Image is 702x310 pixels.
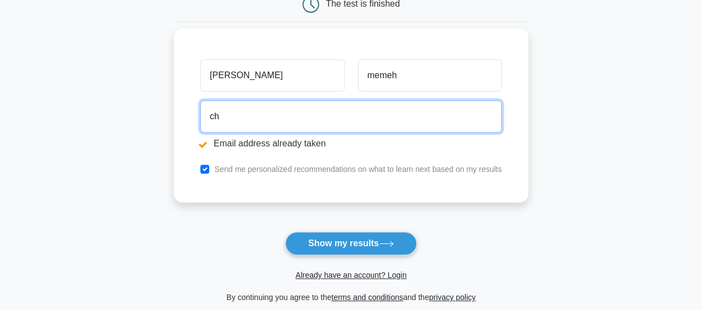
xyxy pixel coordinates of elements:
[429,293,476,302] a: privacy policy
[200,100,502,133] input: Email
[285,232,416,255] button: Show my results
[214,165,502,174] label: Send me personalized recommendations on what to learn next based on my results
[200,137,502,150] li: Email address already taken
[358,59,502,92] input: Last name
[331,293,403,302] a: terms and conditions
[200,59,344,92] input: First name
[295,271,406,279] a: Already have an account? Login
[167,291,535,304] div: By continuing you agree to the and the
